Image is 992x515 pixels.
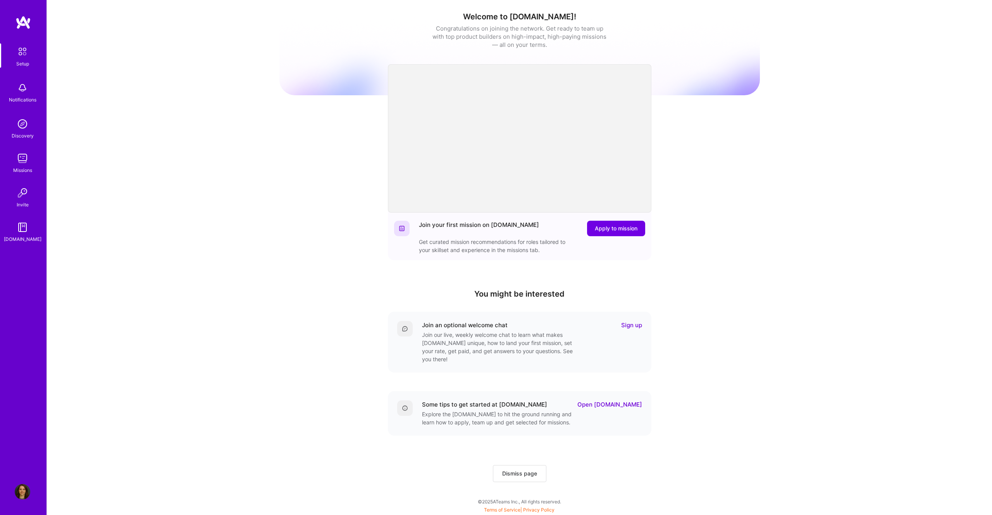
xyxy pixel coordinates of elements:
[484,507,555,513] span: |
[595,225,637,232] span: Apply to mission
[13,166,32,174] div: Missions
[15,15,31,29] img: logo
[9,96,36,104] div: Notifications
[399,225,405,232] img: Website
[419,221,539,236] div: Join your first mission on [DOMAIN_NAME]
[388,64,651,213] iframe: video
[46,492,992,511] div: © 2025 ATeams Inc., All rights reserved.
[422,321,508,329] div: Join an optional welcome chat
[419,238,574,254] div: Get curated mission recommendations for roles tailored to your skillset and experience in the mis...
[13,484,32,500] a: User Avatar
[587,221,645,236] button: Apply to mission
[12,132,34,140] div: Discovery
[402,405,408,411] img: Details
[422,400,547,409] div: Some tips to get started at [DOMAIN_NAME]
[402,326,408,332] img: Comment
[484,507,520,513] a: Terms of Service
[577,400,642,409] a: Open [DOMAIN_NAME]
[17,201,29,209] div: Invite
[15,484,30,500] img: User Avatar
[279,12,760,21] h1: Welcome to [DOMAIN_NAME]!
[15,80,30,96] img: bell
[14,43,31,60] img: setup
[15,116,30,132] img: discovery
[388,289,651,299] h4: You might be interested
[432,24,607,49] div: Congratulations on joining the network. Get ready to team up with top product builders on high-im...
[15,220,30,235] img: guide book
[16,60,29,68] div: Setup
[493,465,546,482] button: Dismiss page
[15,151,30,166] img: teamwork
[4,235,41,243] div: [DOMAIN_NAME]
[621,321,642,329] a: Sign up
[422,410,577,426] div: Explore the [DOMAIN_NAME] to hit the ground running and learn how to apply, team up and get selec...
[502,470,537,477] span: Dismiss page
[422,331,577,363] div: Join our live, weekly welcome chat to learn what makes [DOMAIN_NAME] unique, how to land your fir...
[15,185,30,201] img: Invite
[523,507,555,513] a: Privacy Policy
